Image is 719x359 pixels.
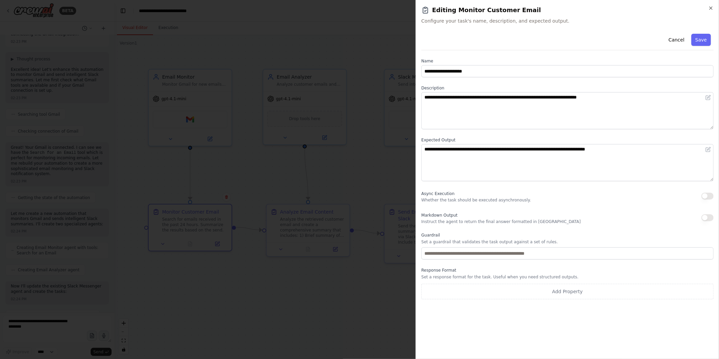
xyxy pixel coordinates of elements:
button: Open in editor [704,145,712,154]
label: Description [421,85,714,91]
span: Markdown Output [421,213,457,218]
button: Add Property [421,284,714,299]
button: Open in editor [704,93,712,102]
span: Configure your task's name, description, and expected output. [421,18,714,24]
button: Save [691,34,711,46]
p: Set a guardrail that validates the task output against a set of rules. [421,239,714,245]
span: Async Execution [421,191,454,196]
label: Guardrail [421,232,714,238]
label: Response Format [421,268,714,273]
label: Name [421,58,714,64]
p: Set a response format for the task. Useful when you need structured outputs. [421,274,714,280]
p: Whether the task should be executed asynchronously. [421,197,531,203]
h2: Editing Monitor Customer Email [421,5,714,15]
p: Instruct the agent to return the final answer formatted in [GEOGRAPHIC_DATA] [421,219,581,224]
button: Cancel [664,34,688,46]
label: Expected Output [421,137,714,143]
